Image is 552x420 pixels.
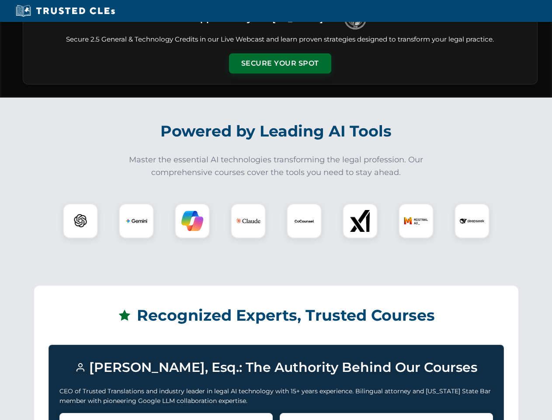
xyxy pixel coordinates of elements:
[404,209,428,233] img: Mistral AI Logo
[343,203,378,238] div: xAI
[399,203,434,238] div: Mistral AI
[175,203,210,238] div: Copilot
[34,35,527,45] p: Secure 2.5 General & Technology Credits in our Live Webcast and learn proven strategies designed ...
[236,209,260,233] img: Claude Logo
[293,210,315,232] img: CoCounsel Logo
[68,208,93,234] img: ChatGPT Logo
[119,203,154,238] div: Gemini
[125,210,147,232] img: Gemini Logo
[349,210,371,232] img: xAI Logo
[34,116,518,147] h2: Powered by Leading AI Tools
[231,203,266,238] div: Claude
[59,386,493,406] p: CEO of Trusted Translations and industry leader in legal AI technology with 15+ years experience....
[63,203,98,238] div: ChatGPT
[49,300,504,331] h2: Recognized Experts, Trusted Courses
[123,154,429,179] p: Master the essential AI technologies transforming the legal profession. Our comprehensive courses...
[229,53,331,73] button: Secure Your Spot
[181,210,203,232] img: Copilot Logo
[13,4,118,17] img: Trusted CLEs
[59,356,493,379] h3: [PERSON_NAME], Esq.: The Authority Behind Our Courses
[455,203,490,238] div: DeepSeek
[460,209,484,233] img: DeepSeek Logo
[287,203,322,238] div: CoCounsel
